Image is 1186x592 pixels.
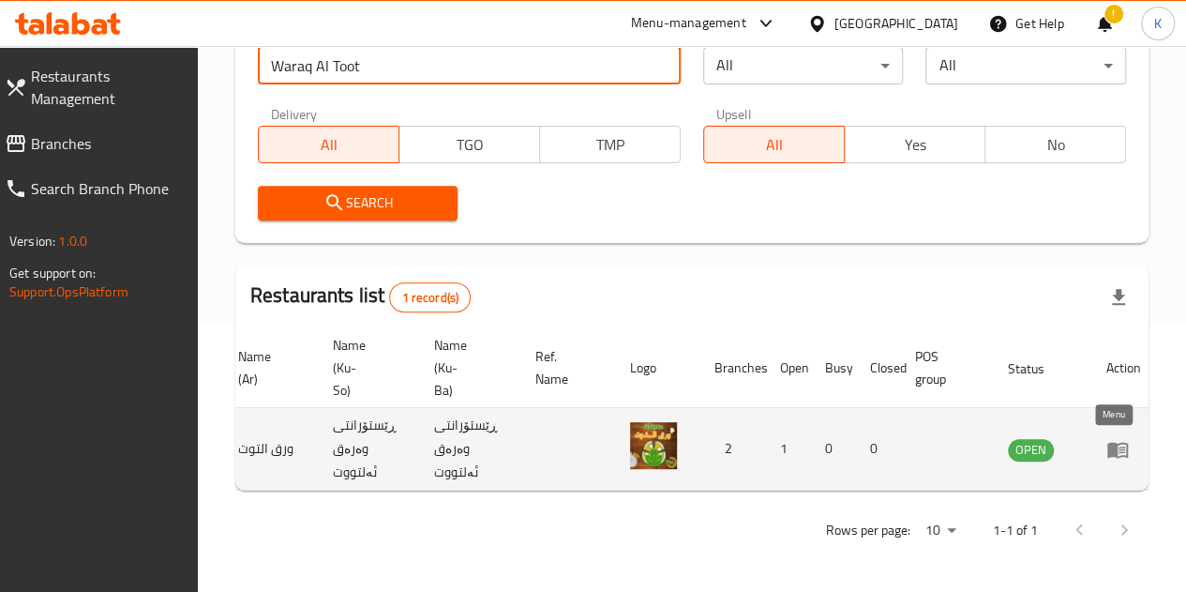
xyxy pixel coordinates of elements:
span: K [1154,13,1162,34]
div: [GEOGRAPHIC_DATA] [834,13,958,34]
span: All [266,131,392,159]
div: All [925,47,1126,84]
table: enhanced table [46,328,1156,491]
div: Rows per page: [918,517,963,545]
span: Version: [9,229,55,253]
th: Busy [810,328,855,408]
div: All [703,47,904,84]
label: Delivery [271,107,318,120]
td: ڕێستۆرانتی وەرەق ئەلتووت [318,408,419,491]
div: Total records count [389,282,471,312]
label: Upsell [716,107,751,120]
span: Search [273,191,443,215]
span: No [993,131,1118,159]
span: Ref. Name [535,345,593,390]
th: Open [765,328,810,408]
th: Branches [699,328,765,408]
h2: Restaurants list [250,281,471,312]
span: TGO [407,131,533,159]
span: POS group [915,345,970,390]
span: Name (Ku-Ba) [434,334,498,402]
button: All [258,126,399,163]
span: Branches [31,132,183,155]
td: 2 [699,408,765,491]
button: All [703,126,845,163]
td: 1 [765,408,810,491]
span: Yes [852,131,978,159]
span: All [712,131,837,159]
td: ڕێستۆرانتی وەرەق ئەلتووت [419,408,520,491]
span: Status [1008,357,1069,380]
span: 1.0.0 [58,229,87,253]
a: Support.OpsPlatform [9,280,128,304]
button: TGO [398,126,540,163]
span: Get support on: [9,261,96,285]
span: Search Branch Phone [31,177,183,200]
img: Waraq Al Toot [630,422,677,469]
p: Rows per page: [826,519,910,542]
p: 1-1 of 1 [993,519,1038,542]
div: Export file [1096,275,1141,320]
span: TMP [548,131,673,159]
span: 1 record(s) [390,289,470,307]
button: Yes [844,126,985,163]
th: Logo [615,328,699,408]
span: Restaurants Management [31,65,183,110]
td: 0 [855,408,900,491]
td: ورق التوت [223,408,318,491]
button: TMP [539,126,681,163]
button: No [984,126,1126,163]
span: Name (Ar) [238,345,295,390]
th: Closed [855,328,900,408]
th: Action [1091,328,1156,408]
div: Menu-management [631,12,746,35]
button: Search [258,186,458,220]
span: Name (Ku-So) [333,334,397,402]
span: OPEN [1008,439,1054,461]
td: 0 [810,408,855,491]
input: Search for restaurant name or ID.. [258,47,681,84]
